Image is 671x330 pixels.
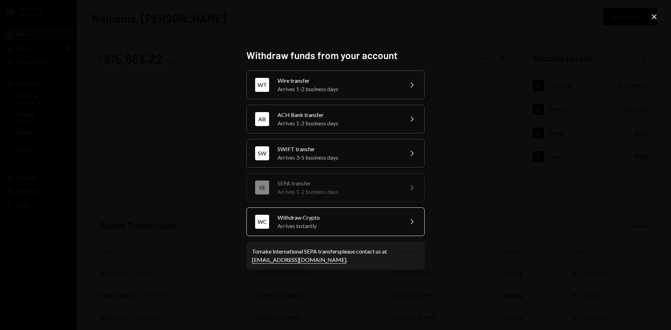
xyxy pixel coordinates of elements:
[255,112,269,126] div: AB
[277,222,399,230] div: Arrives instantly
[246,139,425,168] button: SWSWIFT transferArrives 3-5 business days
[277,188,399,196] div: Arrives 1-2 business days
[277,153,399,162] div: Arrives 3-5 business days
[246,105,425,133] button: ABACH Bank transferArrives 1-2 business days
[277,119,399,127] div: Arrives 1-2 business days
[246,173,425,202] button: SESEPA transferArrives 1-2 business days
[277,179,399,188] div: SEPA transfer
[252,256,346,264] a: [EMAIL_ADDRESS][DOMAIN_NAME]
[277,111,399,119] div: ACH Bank transfer
[255,146,269,160] div: SW
[255,181,269,195] div: SE
[277,85,399,93] div: Arrives 1-2 business days
[246,207,425,236] button: WCWithdraw CryptoArrives instantly
[277,76,399,85] div: Wire transfer
[246,49,425,62] h2: Withdraw funds from your account
[255,78,269,92] div: WT
[246,71,425,99] button: WTWire transferArrives 1-2 business days
[277,213,399,222] div: Withdraw Crypto
[252,247,419,264] div: To make international SEPA transfers please contact us at .
[277,145,399,153] div: SWIFT transfer
[255,215,269,229] div: WC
